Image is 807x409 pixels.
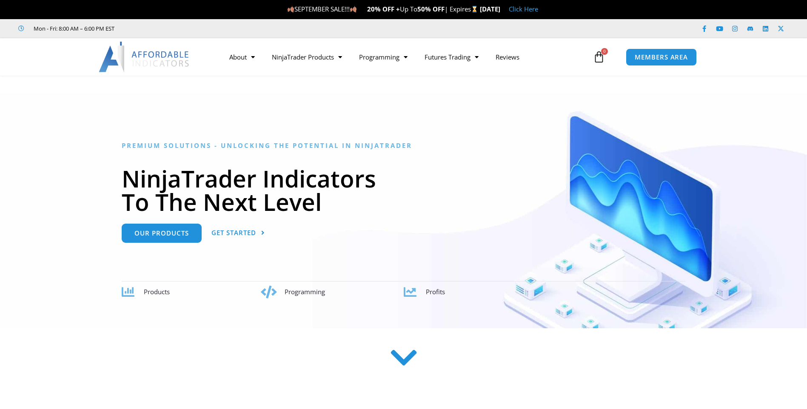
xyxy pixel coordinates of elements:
a: Click Here [509,5,538,13]
img: ⌛ [471,6,478,12]
img: 🍂 [350,6,356,12]
h6: Premium Solutions - Unlocking the Potential in NinjaTrader [122,142,685,150]
img: LogoAI | Affordable Indicators – NinjaTrader [99,42,190,72]
a: NinjaTrader Products [263,47,351,67]
span: Get Started [211,230,256,236]
a: About [221,47,263,67]
span: Programming [285,287,325,296]
span: Our Products [134,230,189,236]
span: Products [144,287,170,296]
h1: NinjaTrader Indicators To The Next Level [122,167,685,213]
span: MEMBERS AREA [635,54,688,60]
a: Futures Trading [416,47,487,67]
span: 0 [601,48,608,55]
a: 0 [580,45,618,69]
a: Get Started [211,224,265,243]
a: MEMBERS AREA [626,48,697,66]
strong: 50% OFF [417,5,445,13]
span: Profits [426,287,445,296]
a: Our Products [122,224,202,243]
img: 🍂 [288,6,294,12]
a: Programming [351,47,416,67]
span: Mon - Fri: 8:00 AM – 6:00 PM EST [31,23,114,34]
nav: Menu [221,47,591,67]
a: Reviews [487,47,528,67]
iframe: Customer reviews powered by Trustpilot [126,24,254,33]
span: SEPTEMBER SALE!!! Up To | Expires [287,5,480,13]
strong: [DATE] [480,5,500,13]
strong: 20% OFF + [367,5,400,13]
